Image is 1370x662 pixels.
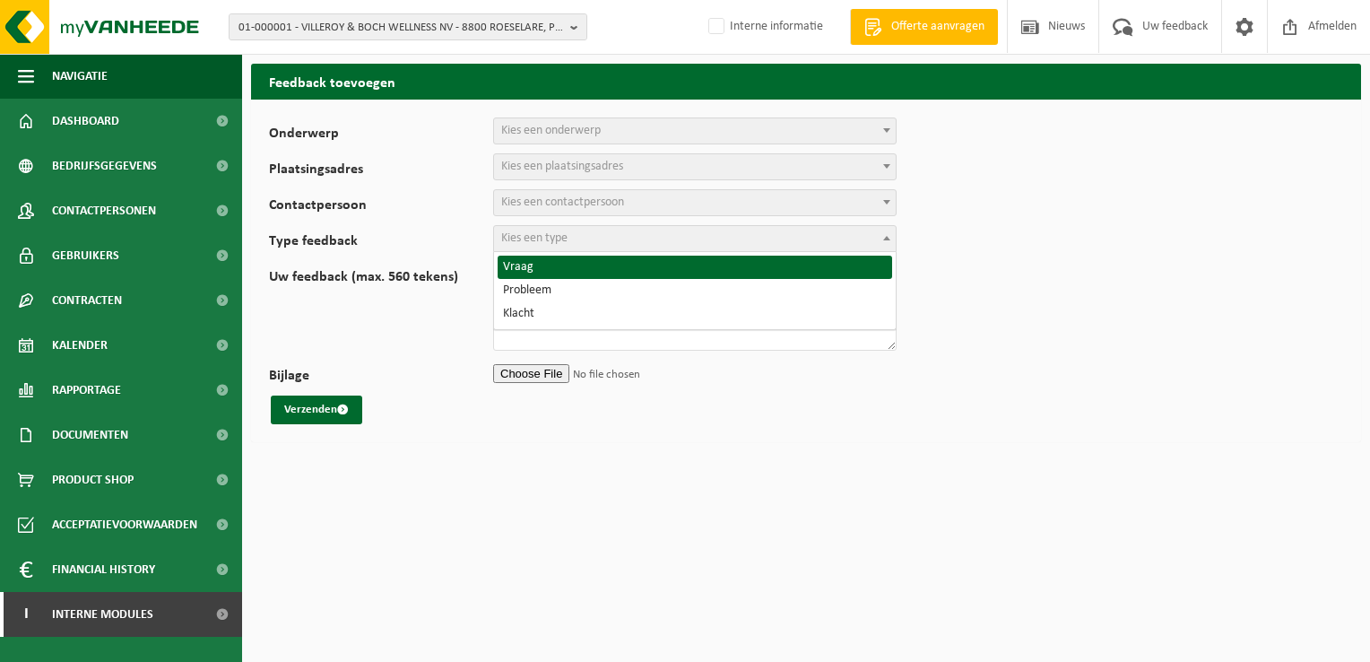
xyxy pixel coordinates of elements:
[498,279,892,302] li: Probleem
[52,368,121,413] span: Rapportage
[271,396,362,424] button: Verzenden
[52,144,157,188] span: Bedrijfsgegevens
[850,9,998,45] a: Offerte aanvragen
[52,413,128,457] span: Documenten
[269,369,493,387] label: Bijlage
[52,323,108,368] span: Kalender
[52,278,122,323] span: Contracten
[18,592,34,637] span: I
[229,13,587,40] button: 01-000001 - VILLEROY & BOCH WELLNESS NV - 8800 ROESELARE, POPULIERSTRAAT 1
[52,502,197,547] span: Acceptatievoorwaarden
[501,124,601,137] span: Kies een onderwerp
[269,126,493,144] label: Onderwerp
[238,14,563,41] span: 01-000001 - VILLEROY & BOCH WELLNESS NV - 8800 ROESELARE, POPULIERSTRAAT 1
[52,457,134,502] span: Product Shop
[501,196,624,209] span: Kies een contactpersoon
[705,13,823,40] label: Interne informatie
[887,18,989,36] span: Offerte aanvragen
[52,547,155,592] span: Financial History
[501,160,623,173] span: Kies een plaatsingsadres
[269,234,493,252] label: Type feedback
[498,256,892,279] li: Vraag
[52,99,119,144] span: Dashboard
[269,162,493,180] label: Plaatsingsadres
[501,231,568,245] span: Kies een type
[52,233,119,278] span: Gebruikers
[52,592,153,637] span: Interne modules
[269,198,493,216] label: Contactpersoon
[52,54,108,99] span: Navigatie
[498,302,892,326] li: Klacht
[269,270,493,351] label: Uw feedback (max. 560 tekens)
[251,64,1361,99] h2: Feedback toevoegen
[52,188,156,233] span: Contactpersonen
